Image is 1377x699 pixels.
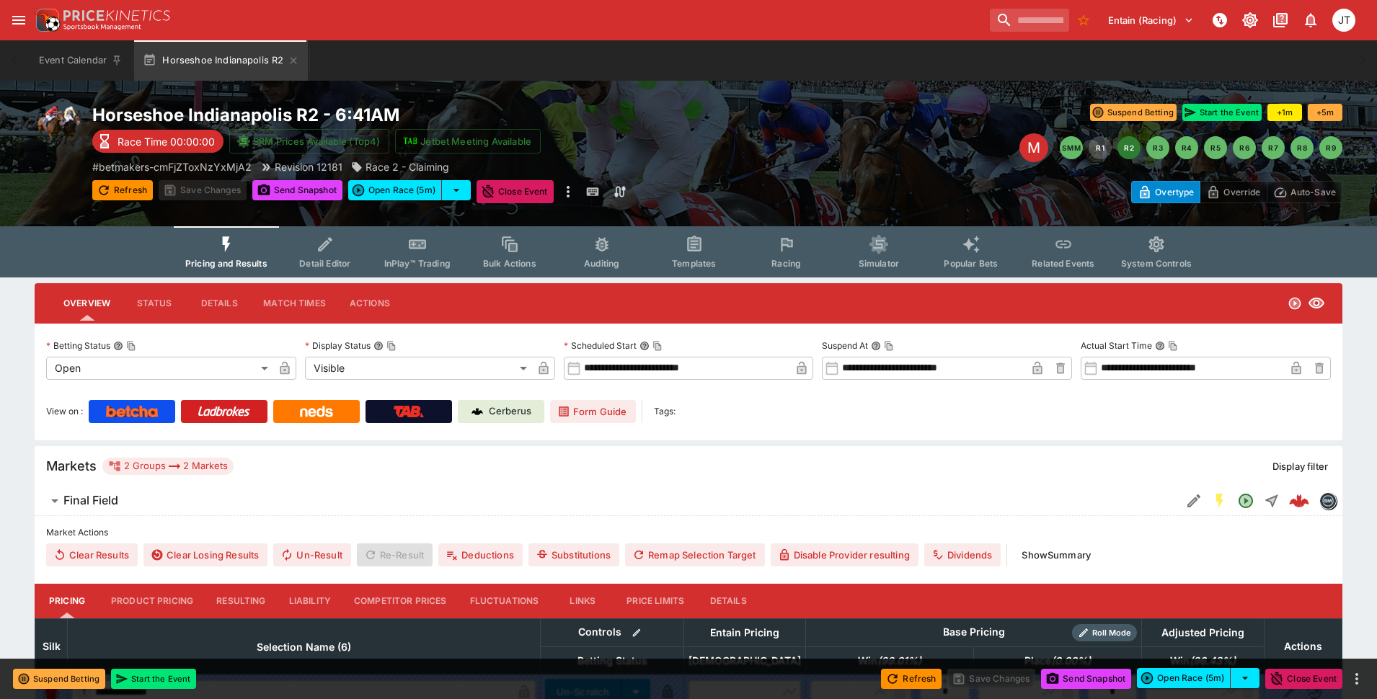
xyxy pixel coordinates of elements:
button: Start the Event [1182,104,1262,121]
button: Josh Tanner [1328,4,1360,36]
button: select merge strategy [1231,668,1259,688]
button: Open [1233,488,1259,514]
img: horse_racing.png [35,104,81,150]
th: Controls [540,618,684,646]
p: Override [1223,184,1260,200]
nav: pagination navigation [1060,136,1342,159]
button: Disable Provider resulting [771,543,918,566]
button: Start the Event [111,669,196,689]
button: Copy To Clipboard [386,341,397,351]
img: Neds [300,406,332,417]
th: [DEMOGRAPHIC_DATA] [684,646,806,674]
button: Overview [52,286,122,321]
button: Liability [278,584,342,618]
div: 2 Groups 2 Markets [108,458,228,475]
button: Un-Result [273,543,350,566]
em: ( 0.00 %) [1051,652,1091,669]
button: Copy To Clipboard [126,341,136,351]
button: Open Race (5m) [1137,668,1231,688]
img: logo-cerberus--red.svg [1289,491,1309,511]
span: Racing [771,258,801,269]
input: search [990,9,1069,32]
button: Substitutions [528,543,619,566]
span: Roll Mode [1086,627,1137,639]
img: Ladbrokes [198,406,250,417]
span: Pricing and Results [185,258,267,269]
button: Send Snapshot [252,180,342,200]
button: Copy To Clipboard [884,341,894,351]
p: Overtype [1155,184,1194,200]
button: Display filter [1264,455,1337,478]
button: Close Event [477,180,554,203]
span: Templates [672,258,716,269]
button: Refresh [881,669,942,689]
button: Clear Losing Results [143,543,267,566]
div: Start From [1131,181,1342,203]
div: Race 2 - Claiming [351,159,449,174]
th: Entain Pricing [684,618,806,646]
em: ( 99.01 %) [877,652,921,669]
a: Form Guide [550,400,636,423]
span: Betting Status [562,652,663,669]
div: split button [348,180,471,200]
span: Simulator [859,258,899,269]
button: R4 [1175,136,1198,159]
span: Win(96.43%) [1154,652,1252,669]
button: Override [1200,181,1267,203]
button: Select Tenant [1099,9,1203,32]
p: Cerberus [489,404,531,419]
button: more [559,180,577,203]
button: SGM Enabled [1207,488,1233,514]
p: Copy To Clipboard [92,159,252,174]
p: Actual Start Time [1081,339,1152,352]
button: R5 [1204,136,1227,159]
span: Bulk Actions [483,258,536,269]
button: Product Pricing [99,584,205,618]
button: Display StatusCopy To Clipboard [373,341,384,351]
img: Cerberus [471,406,483,417]
a: dd0ccc7b-58c9-41fb-8a0e-1db707eb2520 [1285,486,1314,515]
button: R2 [1117,136,1141,159]
button: Bulk edit [627,623,646,642]
button: R7 [1262,136,1285,159]
button: Deductions [438,543,523,566]
button: Suspend Betting [1090,104,1177,121]
button: Actions [337,286,402,321]
th: Adjusted Pricing [1141,618,1264,646]
button: Event Calendar [30,40,131,81]
button: Edit Detail [1181,488,1207,514]
button: No Bookmarks [1072,9,1095,32]
button: Resulting [205,584,277,618]
h2: Copy To Clipboard [92,104,717,126]
button: Details [187,286,252,321]
label: Tags: [654,400,676,423]
span: InPlay™ Trading [384,258,451,269]
p: Betting Status [46,339,110,352]
button: Clear Results [46,543,138,566]
span: System Controls [1121,258,1192,269]
button: Open Race (5m) [348,180,442,200]
img: Sportsbook Management [63,24,141,30]
p: Display Status [305,339,371,352]
svg: Visible [1308,295,1325,312]
div: Event type filters [174,226,1203,277]
button: R9 [1319,136,1342,159]
button: Price Limits [615,584,696,618]
button: Refresh [92,180,153,200]
button: Copy To Clipboard [1168,341,1178,351]
button: select merge strategy [442,180,471,200]
h6: Final Field [63,493,118,508]
img: jetbet-logo.svg [403,134,417,148]
p: Revision 12181 [275,159,342,174]
button: R8 [1290,136,1314,159]
span: Place(0.00%) [1009,652,1107,669]
button: more [1348,670,1365,687]
button: Close Event [1265,669,1342,689]
button: Pricing [35,584,99,618]
th: Actions [1264,618,1342,674]
a: Cerberus [458,400,544,423]
div: Open [46,357,273,380]
button: R1 [1089,136,1112,159]
button: Scheduled StartCopy To Clipboard [639,341,650,351]
button: Auto-Save [1267,181,1342,203]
